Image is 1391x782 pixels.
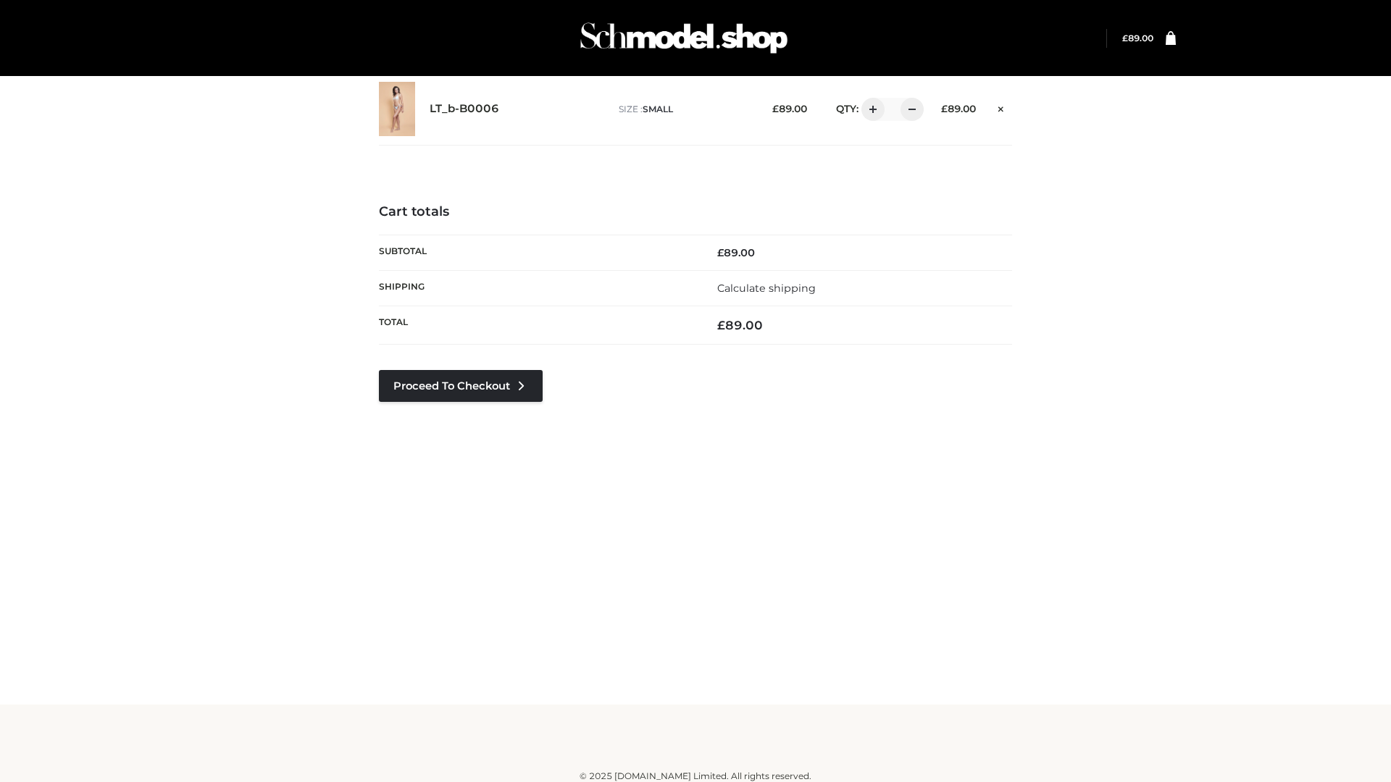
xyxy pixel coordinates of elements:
a: £89.00 [1122,33,1153,43]
a: LT_b-B0006 [430,102,499,116]
span: £ [717,318,725,332]
span: £ [1122,33,1128,43]
img: Schmodel Admin 964 [575,9,793,67]
bdi: 89.00 [717,246,755,259]
a: Proceed to Checkout [379,370,543,402]
bdi: 89.00 [1122,33,1153,43]
a: Calculate shipping [717,282,816,295]
bdi: 89.00 [717,318,763,332]
a: Remove this item [990,98,1012,117]
span: £ [941,103,948,114]
th: Total [379,306,695,345]
p: size : [619,103,750,116]
th: Subtotal [379,235,695,270]
div: QTY: [822,98,919,121]
span: SMALL [643,104,673,114]
bdi: 89.00 [772,103,807,114]
bdi: 89.00 [941,103,976,114]
h4: Cart totals [379,204,1012,220]
th: Shipping [379,270,695,306]
span: £ [772,103,779,114]
span: £ [717,246,724,259]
